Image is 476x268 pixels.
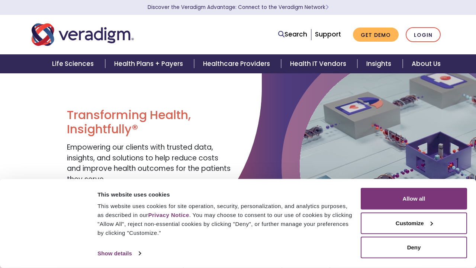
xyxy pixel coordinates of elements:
a: Health IT Vendors [281,54,357,73]
a: Login [406,27,441,42]
button: Customize [361,212,467,234]
button: Allow all [361,188,467,210]
a: Life Sciences [43,54,105,73]
a: Healthcare Providers [194,54,281,73]
span: Empowering our clients with trusted data, insights, and solutions to help reduce costs and improv... [67,142,231,184]
a: Privacy Notice [148,212,189,218]
a: Support [315,30,341,39]
img: Veradigm logo [32,22,134,47]
a: Insights [357,54,402,73]
a: About Us [403,54,450,73]
a: Health Plans + Payers [105,54,194,73]
h1: Transforming Health, Insightfully® [67,108,232,137]
div: This website uses cookies [97,190,352,199]
div: This website uses cookies for site operation, security, personalization, and analytics purposes, ... [97,202,352,237]
button: Deny [361,237,467,258]
a: Discover the Veradigm Advantage: Connect to the Veradigm NetworkLearn More [148,4,329,11]
a: Show details [97,248,141,259]
a: Get Demo [353,28,399,42]
a: Search [278,29,307,39]
span: Learn More [325,4,329,11]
